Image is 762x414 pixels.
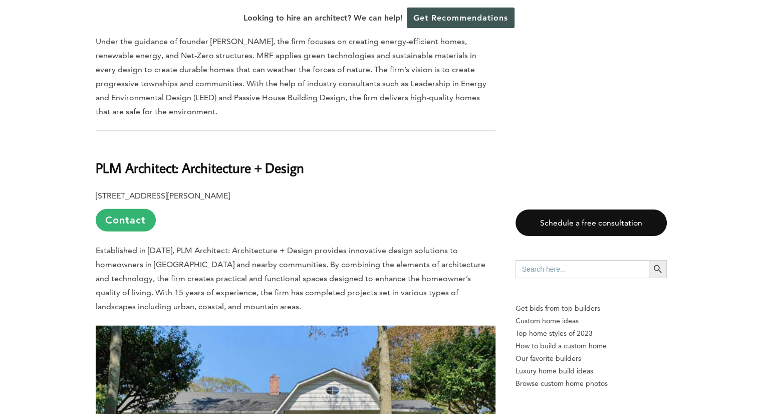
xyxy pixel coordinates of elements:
[516,302,667,315] p: Get bids from top builders
[96,37,486,116] span: Under the guidance of founder [PERSON_NAME], the firm focuses on creating energy-efficient homes,...
[516,315,667,327] a: Custom home ideas
[516,260,649,278] input: Search here...
[516,352,667,365] a: Our favorite builders
[407,8,515,28] a: Get Recommendations
[516,377,667,390] a: Browse custom home photos
[96,159,304,176] b: PLM Architect: Architecture + Design
[516,340,667,352] a: How to build a custom home
[96,191,230,200] b: [STREET_ADDRESS][PERSON_NAME]
[516,210,667,236] a: Schedule a free consultation
[516,327,667,340] a: Top home styles of 2023
[652,264,663,275] svg: Search
[96,209,156,232] a: Contact
[96,246,485,311] span: Established in [DATE], PLM Architect: Architecture + Design provides innovative design solutions ...
[516,365,667,377] a: Luxury home build ideas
